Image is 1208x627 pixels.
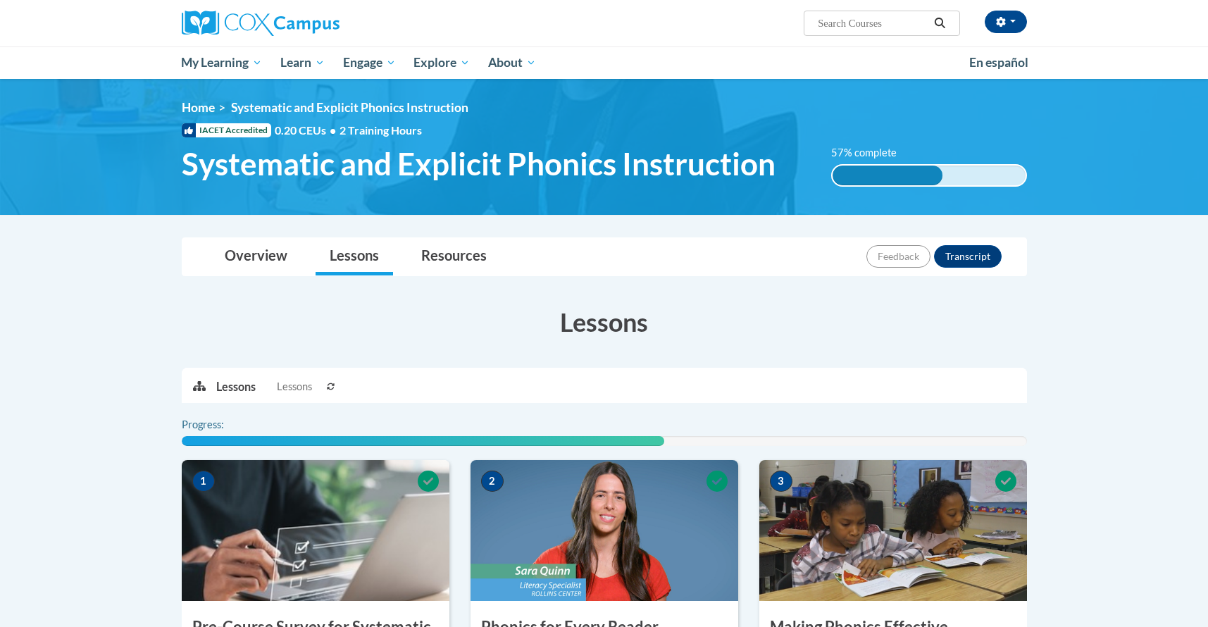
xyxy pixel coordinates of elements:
span: Learn [280,54,325,71]
img: Course Image [471,460,738,601]
span: Explore [413,54,470,71]
p: Lessons [216,379,256,395]
img: Course Image [182,460,449,601]
span: 1 [192,471,215,492]
label: 57% complete [831,145,912,161]
button: Feedback [866,245,930,268]
a: Resources [407,238,501,275]
span: 2 Training Hours [340,123,422,137]
button: Search [929,15,950,32]
input: Search Courses [816,15,929,32]
span: En español [969,55,1028,70]
span: My Learning [181,54,262,71]
a: Learn [271,46,334,79]
span: Engage [343,54,396,71]
a: Overview [211,238,301,275]
button: Account Settings [985,11,1027,33]
h3: Lessons [182,304,1027,340]
span: Systematic and Explicit Phonics Instruction [182,145,776,182]
a: En español [960,48,1038,77]
a: Home [182,100,215,115]
span: • [330,123,336,137]
div: Main menu [161,46,1048,79]
a: Lessons [316,238,393,275]
span: 2 [481,471,504,492]
span: About [488,54,536,71]
img: Course Image [759,460,1027,601]
a: Explore [404,46,479,79]
span: 3 [770,471,792,492]
span: 0.20 CEUs [275,123,340,138]
span: Systematic and Explicit Phonics Instruction [231,100,468,115]
a: My Learning [173,46,272,79]
div: 57% complete [833,166,942,185]
span: Lessons [277,379,312,395]
img: Cox Campus [182,11,340,36]
a: Cox Campus [182,11,449,36]
label: Progress: [182,417,263,433]
a: About [479,46,545,79]
a: Engage [334,46,405,79]
span: IACET Accredited [182,123,271,137]
button: Transcript [934,245,1002,268]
